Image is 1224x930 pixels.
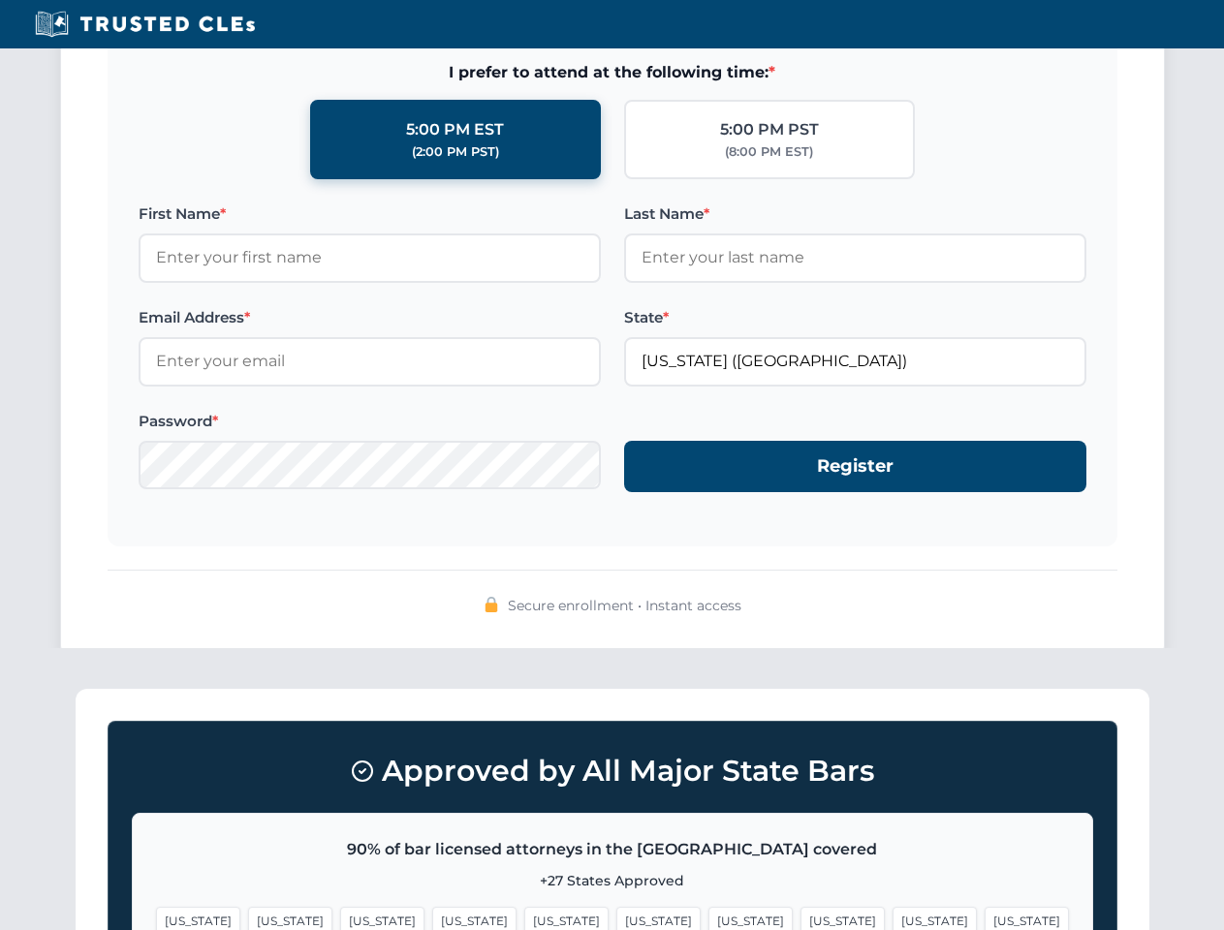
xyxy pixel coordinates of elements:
[132,745,1093,797] h3: Approved by All Major State Bars
[624,337,1086,386] input: Florida (FL)
[156,837,1069,862] p: 90% of bar licensed attorneys in the [GEOGRAPHIC_DATA] covered
[508,595,741,616] span: Secure enrollment • Instant access
[139,306,601,329] label: Email Address
[139,410,601,433] label: Password
[624,202,1086,226] label: Last Name
[139,233,601,282] input: Enter your first name
[139,202,601,226] label: First Name
[156,870,1069,891] p: +27 States Approved
[412,142,499,162] div: (2:00 PM PST)
[720,117,819,142] div: 5:00 PM PST
[484,597,499,612] img: 🔒
[406,117,504,142] div: 5:00 PM EST
[139,337,601,386] input: Enter your email
[139,60,1086,85] span: I prefer to attend at the following time:
[29,10,261,39] img: Trusted CLEs
[624,441,1086,492] button: Register
[725,142,813,162] div: (8:00 PM EST)
[624,306,1086,329] label: State
[624,233,1086,282] input: Enter your last name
